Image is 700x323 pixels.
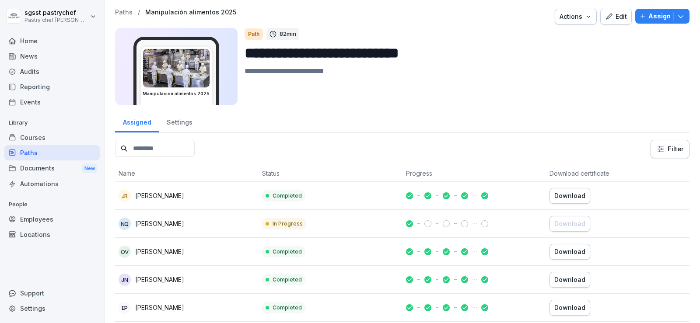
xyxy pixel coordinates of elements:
th: Progress [402,165,546,182]
div: Filter [656,145,684,153]
p: / [138,9,140,16]
a: News [4,49,100,64]
p: In Progress [273,220,303,228]
p: [PERSON_NAME] [135,247,184,256]
button: Assign [635,9,689,24]
div: OV [119,246,131,258]
p: Library [4,116,100,130]
a: Paths [115,9,133,16]
div: Download [554,219,585,229]
p: Completed [273,276,302,284]
button: Actions [555,9,597,24]
p: sgsst pastrychef [24,9,88,17]
button: Filter [651,140,689,158]
a: Paths [4,145,100,160]
a: Reporting [4,79,100,94]
p: [PERSON_NAME] [135,303,184,312]
p: 82 min [280,30,296,38]
div: Actions [560,12,592,21]
a: Manipulación alimentos 2025 [145,9,236,16]
button: Download [549,188,590,204]
div: JR [119,190,131,202]
a: Locations [4,227,100,242]
button: Download [549,244,590,260]
a: Automations [4,176,100,191]
th: Name [115,165,259,182]
button: Download [549,272,590,288]
p: People [4,198,100,212]
p: [PERSON_NAME] [135,275,184,284]
div: JN [119,274,131,286]
div: Download [554,303,585,313]
div: New [82,163,97,174]
p: Completed [273,304,302,312]
a: Events [4,94,100,110]
div: NQ [119,218,131,230]
h3: Manipulación alimentos 2025 [143,90,210,97]
p: [PERSON_NAME] [135,191,184,200]
th: Status [259,165,402,182]
div: Support [4,285,100,301]
a: Employees [4,212,100,227]
div: Download [554,191,585,201]
a: Audits [4,64,100,79]
a: Settings [4,301,100,316]
a: Assigned [115,110,159,132]
div: Edit [605,12,627,21]
p: [PERSON_NAME] [135,219,184,228]
div: EP [119,302,131,314]
p: Completed [273,248,302,256]
div: Documents [4,160,100,177]
button: Download [549,216,590,232]
button: Download [549,300,590,316]
div: Download [554,247,585,257]
a: Settings [159,110,200,132]
div: Path [245,28,263,40]
img: xrig9ngccgkbh355tbuziiw7.png [143,49,210,87]
a: Courses [4,130,100,145]
button: Edit [600,9,632,24]
th: Download certificate [546,165,689,182]
p: Assign [648,11,671,21]
a: Home [4,33,100,49]
a: DocumentsNew [4,160,100,177]
div: Download [554,275,585,285]
p: Pastry chef [PERSON_NAME] y Cocina gourmet [24,17,88,23]
p: Completed [273,192,302,200]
